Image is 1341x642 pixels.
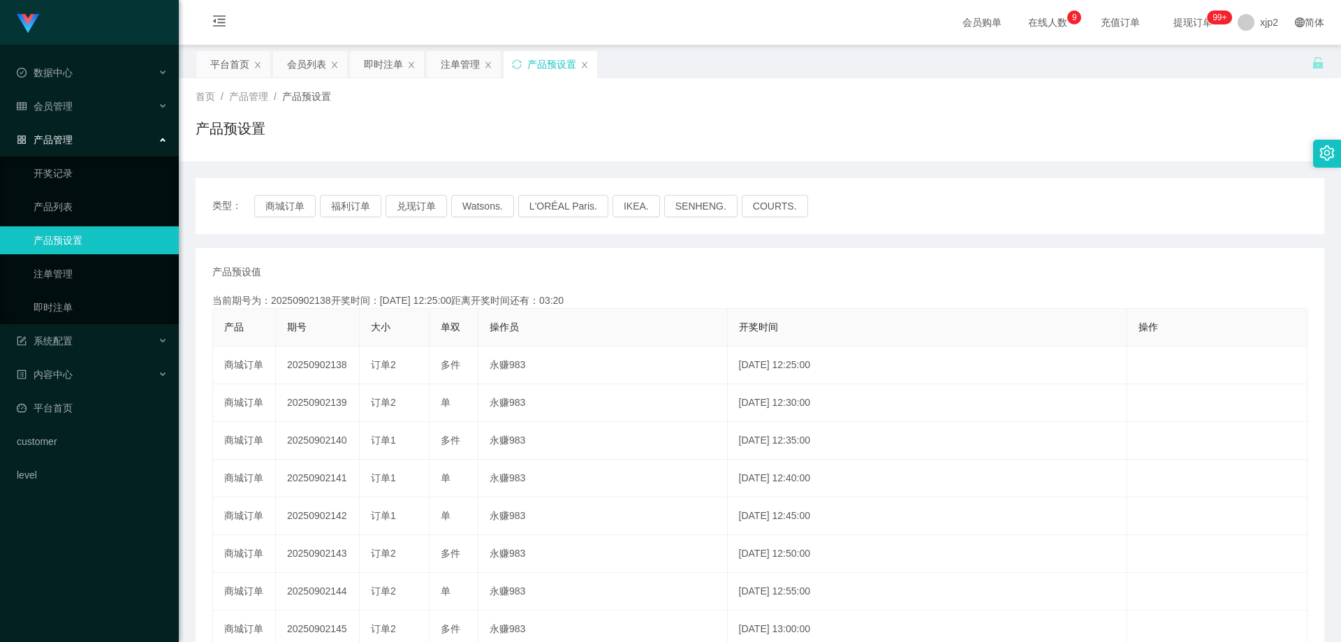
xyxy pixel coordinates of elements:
[1166,17,1219,27] span: 提现订单
[213,497,276,535] td: 商城订单
[484,61,492,69] i: 图标: close
[407,61,416,69] i: 图标: close
[441,397,450,408] span: 单
[371,548,396,559] span: 订单2
[1319,145,1335,161] i: 图标: setting
[276,497,360,535] td: 20250902142
[527,51,576,78] div: 产品预设置
[212,293,1307,308] div: 当前期号为：20250902138开奖时间：[DATE] 12:25:00距离开奖时间还有：03:20
[441,435,460,446] span: 多件
[17,67,73,78] span: 数据中心
[196,118,265,139] h1: 产品预设置
[17,134,73,145] span: 产品管理
[17,135,27,145] i: 图标: appstore-o
[1138,321,1158,333] span: 操作
[371,359,396,370] span: 订单2
[371,397,396,408] span: 订单2
[371,510,396,521] span: 订单1
[728,346,1128,384] td: [DATE] 12:25:00
[1094,17,1147,27] span: 充值订单
[210,51,249,78] div: 平台首页
[490,321,519,333] span: 操作员
[17,68,27,78] i: 图标: check-circle-o
[196,91,215,102] span: 首页
[213,535,276,573] td: 商城订单
[213,460,276,497] td: 商城订单
[739,321,778,333] span: 开奖时间
[254,61,262,69] i: 图标: close
[441,548,460,559] span: 多件
[478,535,728,573] td: 永赚983
[34,260,168,288] a: 注单管理
[613,195,660,217] button: IKEA.
[728,535,1128,573] td: [DATE] 12:50:00
[276,460,360,497] td: 20250902141
[580,61,589,69] i: 图标: close
[478,384,728,422] td: 永赚983
[451,195,514,217] button: Watsons.
[512,59,522,69] i: 图标: sync
[213,384,276,422] td: 商城订单
[17,369,73,380] span: 内容中心
[276,384,360,422] td: 20250902139
[212,265,261,279] span: 产品预设值
[17,461,168,489] a: level
[17,101,73,112] span: 会员管理
[371,472,396,483] span: 订单1
[1207,10,1232,24] sup: 250
[371,623,396,634] span: 订单2
[728,497,1128,535] td: [DATE] 12:45:00
[386,195,447,217] button: 兑现订单
[34,159,168,187] a: 开奖记录
[287,51,326,78] div: 会员列表
[1312,57,1324,69] i: 图标: unlock
[34,226,168,254] a: 产品预设置
[213,346,276,384] td: 商城订单
[17,370,27,379] i: 图标: profile
[728,460,1128,497] td: [DATE] 12:40:00
[274,91,277,102] span: /
[742,195,808,217] button: COURTS.
[34,193,168,221] a: 产品列表
[254,195,316,217] button: 商城订单
[478,460,728,497] td: 永赚983
[229,91,268,102] span: 产品管理
[320,195,381,217] button: 福利订单
[728,384,1128,422] td: [DATE] 12:30:00
[17,428,168,455] a: customer
[441,51,480,78] div: 注单管理
[276,346,360,384] td: 20250902138
[17,335,73,346] span: 系统配置
[1067,10,1081,24] sup: 9
[478,422,728,460] td: 永赚983
[212,195,254,217] span: 类型：
[478,573,728,611] td: 永赚983
[17,101,27,111] i: 图标: table
[728,573,1128,611] td: [DATE] 12:55:00
[478,346,728,384] td: 永赚983
[518,195,608,217] button: L'ORÉAL Paris.
[276,535,360,573] td: 20250902143
[1295,17,1305,27] i: 图标: global
[371,585,396,597] span: 订单2
[371,435,396,446] span: 订单1
[17,14,39,34] img: logo.9652507e.png
[441,623,460,634] span: 多件
[282,91,331,102] span: 产品预设置
[196,1,243,45] i: 图标: menu-fold
[441,585,450,597] span: 单
[441,510,450,521] span: 单
[1072,10,1077,24] p: 9
[441,359,460,370] span: 多件
[1021,17,1074,27] span: 在线人数
[213,422,276,460] td: 商城订单
[224,321,244,333] span: 产品
[441,321,460,333] span: 单双
[221,91,223,102] span: /
[17,336,27,346] i: 图标: form
[478,497,728,535] td: 永赚983
[441,472,450,483] span: 单
[213,573,276,611] td: 商城订单
[17,394,168,422] a: 图标: dashboard平台首页
[728,422,1128,460] td: [DATE] 12:35:00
